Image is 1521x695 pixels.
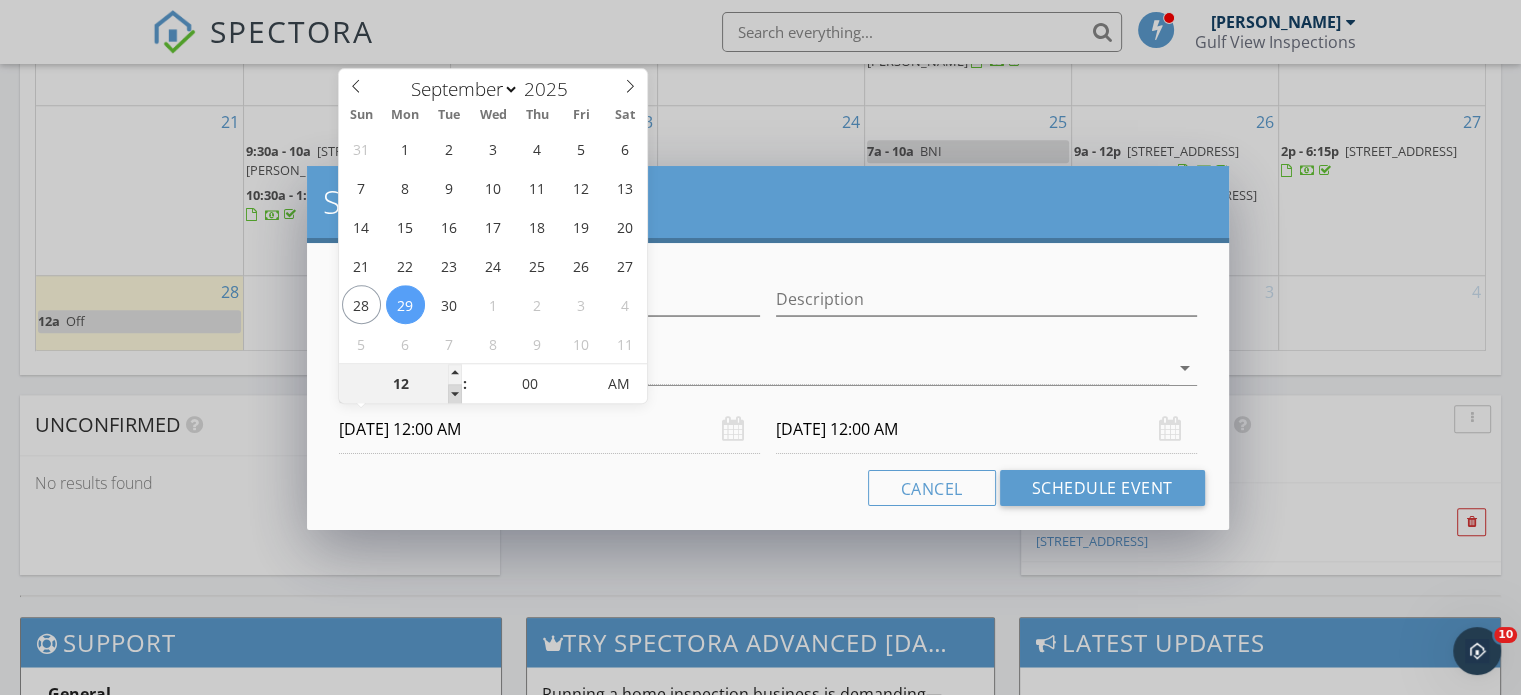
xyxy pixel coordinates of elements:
span: September 18, 2025 [518,207,557,246]
span: Sun [339,109,383,122]
button: Cancel [868,470,996,506]
span: September 30, 2025 [430,285,469,324]
span: September 16, 2025 [430,207,469,246]
span: September 12, 2025 [562,168,601,207]
input: Select date [339,405,760,454]
span: October 5, 2025 [342,324,381,363]
span: September 27, 2025 [605,246,644,285]
span: September 5, 2025 [562,129,601,168]
span: September 15, 2025 [386,207,425,246]
span: September 2, 2025 [430,129,469,168]
span: September 1, 2025 [386,129,425,168]
span: October 11, 2025 [605,324,644,363]
span: September 6, 2025 [605,129,644,168]
i: arrow_drop_down [1173,356,1197,380]
span: September 11, 2025 [518,168,557,207]
iframe: Intercom live chat [1453,627,1501,675]
span: September 13, 2025 [605,168,644,207]
span: : [462,364,468,404]
span: October 2, 2025 [518,285,557,324]
span: September 7, 2025 [342,168,381,207]
span: October 6, 2025 [386,324,425,363]
span: September 23, 2025 [430,246,469,285]
span: October 1, 2025 [474,285,513,324]
span: September 21, 2025 [342,246,381,285]
span: September 4, 2025 [518,129,557,168]
span: 10 [1494,627,1517,643]
span: Fri [559,109,603,122]
span: September 29, 2025 [386,285,425,324]
span: Tue [427,109,471,122]
span: September 10, 2025 [474,168,513,207]
span: September 26, 2025 [562,246,601,285]
span: September 14, 2025 [342,207,381,246]
span: Mon [383,109,427,122]
span: September 22, 2025 [386,246,425,285]
input: Select date [776,405,1197,454]
span: October 7, 2025 [430,324,469,363]
span: September 8, 2025 [386,168,425,207]
span: September 19, 2025 [562,207,601,246]
input: Year [519,76,585,102]
span: Thu [515,109,559,122]
span: October 3, 2025 [562,285,601,324]
button: Schedule Event [1000,470,1205,506]
h2: Schedule Event [323,182,1213,222]
span: September 9, 2025 [430,168,469,207]
span: October 8, 2025 [474,324,513,363]
span: October 10, 2025 [562,324,601,363]
span: October 4, 2025 [605,285,644,324]
span: September 28, 2025 [342,285,381,324]
span: September 25, 2025 [518,246,557,285]
span: September 17, 2025 [474,207,513,246]
span: August 31, 2025 [342,129,381,168]
span: Click to toggle [592,364,647,404]
span: Sat [603,109,647,122]
span: September 20, 2025 [605,207,644,246]
span: October 9, 2025 [518,324,557,363]
span: September 24, 2025 [474,246,513,285]
span: Wed [471,109,515,122]
span: September 3, 2025 [474,129,513,168]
